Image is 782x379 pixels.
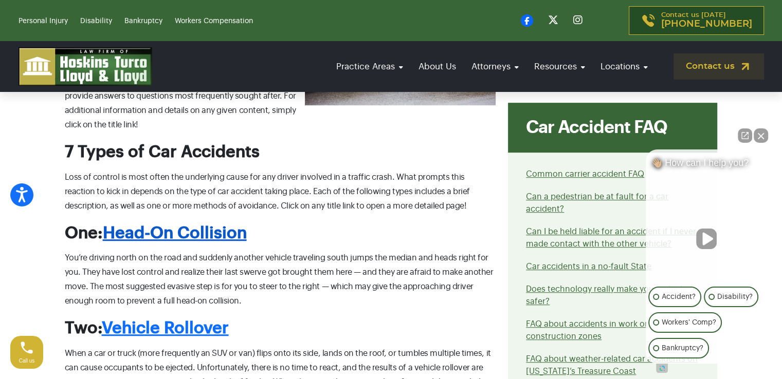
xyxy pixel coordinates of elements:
p: Workers' Comp? [662,316,716,329]
a: Practice Areas [331,52,408,81]
p: Contact us [DATE] [661,12,752,29]
a: Can a pedestrian be at fault for a car accident? [526,193,668,213]
span: [PHONE_NUMBER] [661,19,752,29]
img: logo [19,47,152,86]
p: Accident? [662,291,696,303]
button: Unmute video [696,229,717,249]
a: Contact us [674,53,764,80]
a: Locations [595,52,653,81]
span: Call us [19,358,35,364]
a: Head-On Collision [103,225,247,241]
a: Attorneys [466,52,524,81]
a: About Us [413,52,461,81]
button: Close Intaker Chat Widget [754,128,768,143]
a: Vehicle Rollover [102,320,229,336]
p: You’re driving north on the road and suddenly another vehicle traveling south jumps the median an... [65,251,496,308]
a: Open intaker chat [656,364,668,373]
a: Car accidents in a no-fault State [526,262,651,271]
a: Common carrier accident FAQ [526,170,644,178]
a: Disability [80,17,112,25]
a: Workers Compensation [175,17,253,25]
a: Does technology really make your vehicle safer? [526,285,687,306]
p: Disability? [717,291,753,303]
a: FAQ about weather-related car accidents on [US_STATE]’s Treasure Coast [526,355,698,375]
a: Personal Injury [19,17,68,25]
a: Contact us [DATE][PHONE_NUMBER] [629,6,764,35]
p: Loss of control is most often the underlying cause for any driver involved in a traffic crash. Wh... [65,170,496,213]
p: This resource project was created as a public service to detail the distinguishing factors in the... [65,60,496,132]
h2: 7 Types of Car Accidents [65,142,496,162]
p: Bankruptcy? [662,342,703,354]
a: Resources [529,52,590,81]
h2: One: [65,223,496,243]
div: Car Accident FAQ [508,103,717,153]
a: Open direct chat [738,128,752,143]
h2: Two: [65,318,496,338]
a: FAQ about accidents in work or construction zones [526,320,648,340]
a: Can I be held liable for an accident if I never made contact with the other vehicle? [526,228,696,248]
a: Bankruptcy [124,17,162,25]
div: 👋🏼 How can I help you? [646,157,767,174]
